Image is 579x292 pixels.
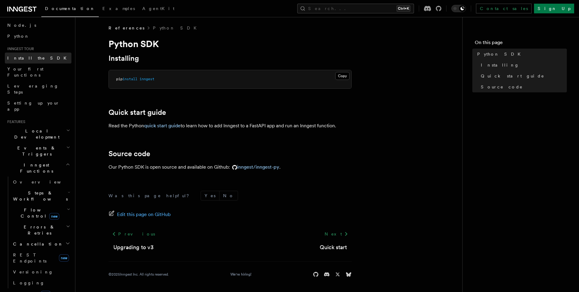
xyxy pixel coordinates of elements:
[7,67,43,77] span: Your first Functions
[219,191,238,200] button: No
[109,272,169,277] div: © 2025 Inngest Inc. All rights reserved.
[11,277,71,288] a: Logging
[109,228,159,239] a: Previous
[109,38,352,49] h1: Python SDK
[142,6,174,11] span: AgentKit
[49,213,59,220] span: new
[109,193,193,199] p: Was this page helpful?
[481,84,523,90] span: Source code
[230,164,279,170] a: inngest/inngest-py
[109,54,139,63] a: Installing
[5,64,71,81] a: Your first Functions
[477,51,524,57] span: Python SDK
[478,70,567,81] a: Quick start guide
[321,228,352,239] a: Next
[109,163,352,171] p: Our Python SDK is open source and available on Github: .
[5,46,34,51] span: Inngest tour
[13,270,53,274] span: Versioning
[7,84,59,94] span: Leveraging Steps
[297,4,414,13] button: Search...Ctrl+K
[102,6,135,11] span: Examples
[117,210,171,219] span: Edit this page on GitHub
[5,20,71,31] a: Node.js
[11,177,71,187] a: Overview
[481,73,544,79] span: Quick start guide
[122,77,137,81] span: install
[109,149,150,158] a: Source code
[153,25,200,31] a: Python SDK
[11,187,71,204] button: Steps & Workflows
[11,241,63,247] span: Cancellation
[7,101,60,112] span: Setting up your app
[5,98,71,115] a: Setting up your app
[113,243,153,252] a: Upgrading to v3
[109,122,352,130] p: Read the Python to learn how to add Inngest to a FastAPI app and run an Inngest function.
[13,252,47,263] span: REST Endpoints
[5,128,66,140] span: Local Development
[11,222,71,239] button: Errors & Retries
[478,60,567,70] a: Installing
[139,2,178,16] a: AgentKit
[5,145,66,157] span: Events & Triggers
[13,280,45,285] span: Logging
[11,204,71,222] button: Flow Controlnew
[109,210,171,219] a: Edit this page on GitHub
[335,72,350,80] button: Copy
[5,53,71,64] a: Install the SDK
[11,266,71,277] a: Versioning
[478,81,567,92] a: Source code
[5,143,71,160] button: Events & Triggers
[109,25,144,31] span: References
[5,125,71,143] button: Local Development
[5,119,25,124] span: Features
[397,5,410,12] kbd: Ctrl+K
[320,243,347,252] a: Quick start
[475,39,567,49] h4: On this page
[230,272,251,277] a: We're hiring!
[481,62,519,68] span: Installing
[11,249,71,266] a: REST Endpointsnew
[7,23,36,28] span: Node.js
[116,77,122,81] span: pip
[99,2,139,16] a: Examples
[144,123,181,129] a: quick start guide
[451,5,466,12] button: Toggle dark mode
[5,177,71,288] div: Inngest Functions
[5,160,71,177] button: Inngest Functions
[476,4,532,13] a: Contact sales
[11,239,71,249] button: Cancellation
[5,31,71,42] a: Python
[5,162,66,174] span: Inngest Functions
[7,34,29,39] span: Python
[59,254,69,262] span: new
[41,2,99,17] a: Documentation
[11,207,67,219] span: Flow Control
[11,190,68,202] span: Steps & Workflows
[45,6,95,11] span: Documentation
[140,77,154,81] span: inngest
[5,81,71,98] a: Leveraging Steps
[109,108,166,117] a: Quick start guide
[201,191,219,200] button: Yes
[11,224,66,236] span: Errors & Retries
[534,4,574,13] a: Sign Up
[475,49,567,60] a: Python SDK
[7,56,70,60] span: Install the SDK
[13,180,76,184] span: Overview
